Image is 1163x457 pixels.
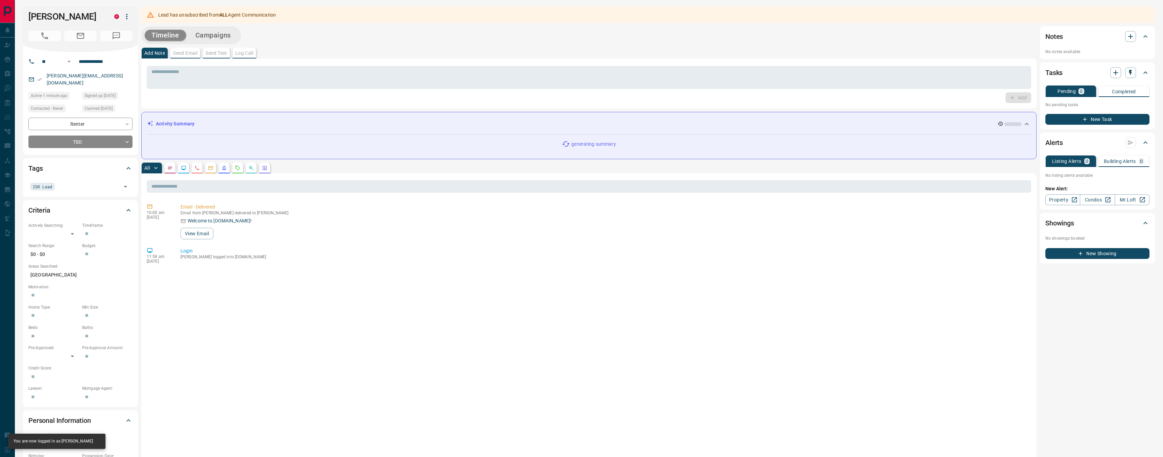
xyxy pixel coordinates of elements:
span: Call [28,30,61,41]
p: Pre-Approved: [28,345,79,351]
p: Baths: [82,324,133,331]
span: Signed up [DATE] [85,92,116,99]
p: Company: [82,433,133,439]
span: Message [100,30,133,41]
p: [DATE] [147,215,170,220]
p: Beds: [28,324,79,331]
a: Property [1045,194,1080,205]
p: No notes available [1045,49,1149,55]
span: Active 1 minute ago [31,92,67,99]
h2: Tasks [1045,67,1063,78]
span: ISR Lead [33,183,52,190]
p: generating summary [571,141,616,148]
button: New Showing [1045,248,1149,259]
p: All [144,166,150,170]
h2: Showings [1045,218,1074,228]
div: Mon Sep 15 2025 [28,92,79,101]
div: You are now logged in as [PERSON_NAME] [14,436,93,447]
h2: Alerts [1045,137,1063,148]
p: Listing Alerts [1052,159,1082,164]
h2: Criteria [28,205,50,216]
div: TBD [28,136,133,148]
span: Contacted - Never [31,105,63,112]
span: Email [64,30,97,41]
button: View Email [181,228,213,239]
svg: Emails [208,165,213,171]
button: Open [65,57,73,66]
svg: Agent Actions [262,165,267,171]
h2: Notes [1045,31,1063,42]
p: Add Note [144,51,165,55]
p: Home Type: [28,304,79,310]
div: Fri Sep 12 2025 [82,92,133,101]
div: Tasks [1045,65,1149,81]
h2: Tags [28,163,43,174]
p: [PERSON_NAME] logged into [DOMAIN_NAME] [181,255,1028,259]
p: Activity Summary [156,120,194,127]
p: 0 [1080,89,1083,94]
svg: Opportunities [248,165,254,171]
strong: ALL [219,12,228,18]
a: Mr.Loft [1115,194,1149,205]
svg: Lead Browsing Activity [181,165,186,171]
p: Pending [1058,89,1076,94]
p: $0 - $0 [28,249,79,260]
a: Condos [1080,194,1115,205]
p: Timeframe: [82,222,133,228]
p: Lawyer: [28,385,79,391]
p: Budget: [82,243,133,249]
button: Open [121,182,130,191]
p: New Alert: [1045,185,1149,192]
div: Criteria [28,202,133,218]
span: Claimed [DATE] [85,105,113,112]
p: [DATE] [147,259,170,264]
button: New Task [1045,114,1149,125]
p: Actively Searching: [28,222,79,228]
div: property.ca [114,14,119,19]
p: Pre-Approval Amount: [82,345,133,351]
button: Campaigns [189,30,238,41]
p: Completed [1112,89,1136,94]
svg: Listing Alerts [221,165,227,171]
svg: Calls [194,165,200,171]
div: Fri Sep 12 2025 [82,105,133,114]
div: Personal Information [28,412,133,429]
div: Alerts [1045,135,1149,151]
p: Areas Searched: [28,263,133,269]
p: 11:58 am [147,254,170,259]
div: Tags [28,160,133,176]
p: Min Size: [82,304,133,310]
p: Login [181,247,1028,255]
div: Activity Summary [147,118,1031,130]
p: Search Range: [28,243,79,249]
div: Showings [1045,215,1149,231]
p: Mortgage Agent: [82,385,133,391]
p: No pending tasks [1045,100,1149,110]
p: 0 [1140,159,1143,164]
p: [GEOGRAPHIC_DATA] [28,269,133,281]
p: Email from [PERSON_NAME] delivered to [PERSON_NAME] [181,211,1028,215]
h2: Personal Information [28,415,91,426]
p: Welcome to [DOMAIN_NAME]! [188,217,252,224]
p: No showings booked [1045,235,1149,241]
div: Lead has unsubscribed from Agent Communication [158,9,276,21]
svg: Requests [235,165,240,171]
p: Building Alerts [1104,159,1136,164]
a: [PERSON_NAME][EMAIL_ADDRESS][DOMAIN_NAME] [47,73,123,86]
p: No listing alerts available [1045,172,1149,178]
div: Renter [28,118,133,130]
svg: Email Verified [37,77,42,82]
p: Job Title: [28,433,79,439]
svg: Notes [167,165,173,171]
button: Timeline [145,30,186,41]
p: Credit Score: [28,365,133,371]
p: Email - Delivered [181,203,1028,211]
p: 10:00 am [147,210,170,215]
div: Notes [1045,28,1149,45]
h1: [PERSON_NAME] [28,11,104,22]
p: 0 [1086,159,1088,164]
p: Motivation: [28,284,133,290]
